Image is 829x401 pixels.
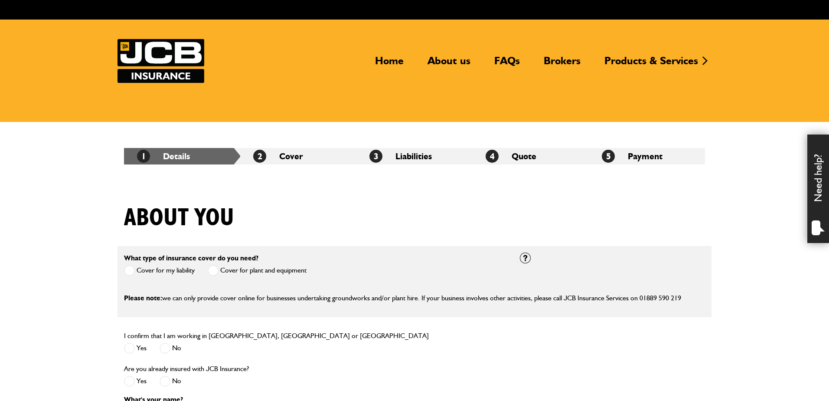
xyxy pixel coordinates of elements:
[486,150,499,163] span: 4
[124,148,240,164] li: Details
[124,343,147,354] label: Yes
[589,148,705,164] li: Payment
[473,148,589,164] li: Quote
[124,255,258,262] label: What type of insurance cover do you need?
[602,150,615,163] span: 5
[369,150,382,163] span: 3
[117,39,204,83] a: JCB Insurance Services
[356,148,473,164] li: Liabilities
[488,54,526,74] a: FAQs
[124,294,162,302] span: Please note:
[160,343,181,354] label: No
[208,265,307,276] label: Cover for plant and equipment
[598,54,705,74] a: Products & Services
[160,376,181,387] label: No
[369,54,410,74] a: Home
[124,376,147,387] label: Yes
[807,135,829,243] div: Need help?
[124,204,234,233] h1: About you
[537,54,587,74] a: Brokers
[124,332,429,339] label: I confirm that I am working in [GEOGRAPHIC_DATA], [GEOGRAPHIC_DATA] or [GEOGRAPHIC_DATA]
[124,365,249,372] label: Are you already insured with JCB Insurance?
[137,150,150,163] span: 1
[421,54,477,74] a: About us
[253,150,266,163] span: 2
[124,293,705,304] p: we can only provide cover online for businesses undertaking groundworks and/or plant hire. If you...
[124,265,195,276] label: Cover for my liability
[117,39,204,83] img: JCB Insurance Services logo
[240,148,356,164] li: Cover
